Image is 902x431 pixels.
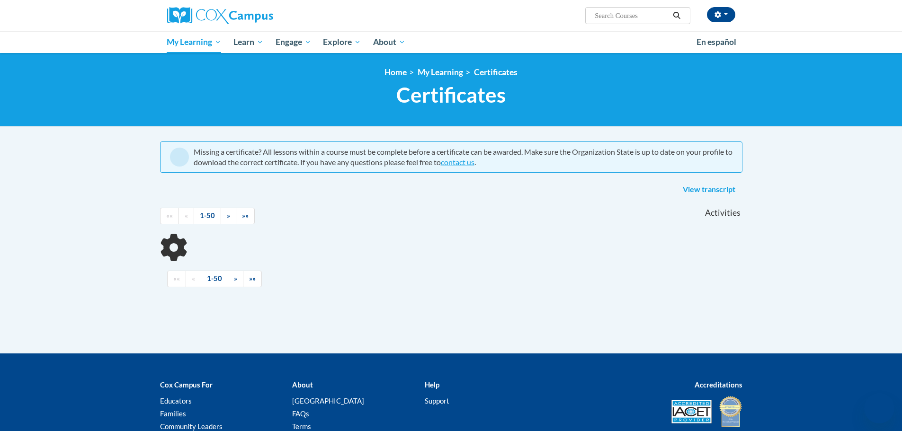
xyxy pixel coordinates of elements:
[233,36,263,48] span: Learn
[373,36,405,48] span: About
[594,10,670,21] input: Search Courses
[474,67,518,77] a: Certificates
[292,409,309,418] a: FAQs
[292,396,364,405] a: [GEOGRAPHIC_DATA]
[425,396,449,405] a: Support
[864,393,894,423] iframe: Button to launch messaging window
[671,400,712,423] img: Accredited IACET® Provider
[441,158,474,167] a: contact us
[227,211,230,220] span: »
[185,211,188,220] span: «
[249,274,256,282] span: »»
[707,7,735,22] button: Account Settings
[234,274,237,282] span: »
[292,422,311,431] a: Terms
[167,36,221,48] span: My Learning
[153,31,750,53] div: Main menu
[236,208,255,224] a: End
[670,10,684,21] button: Search
[166,211,173,220] span: ««
[167,7,273,24] img: Cox Campus
[179,208,194,224] a: Previous
[396,82,506,107] span: Certificates
[317,31,367,53] a: Explore
[425,380,439,389] b: Help
[194,208,221,224] a: 1-50
[221,208,236,224] a: Next
[323,36,361,48] span: Explore
[705,208,741,218] span: Activities
[201,271,228,287] a: 1-50
[161,31,228,53] a: My Learning
[186,271,201,287] a: Previous
[194,147,732,167] div: Missing a certificate? All lessons within a course must be complete before a certificate can be a...
[160,396,192,405] a: Educators
[173,274,180,282] span: ««
[167,271,186,287] a: Begining
[167,7,347,24] a: Cox Campus
[242,211,249,220] span: »»
[243,271,262,287] a: End
[418,67,463,77] a: My Learning
[227,31,269,53] a: Learn
[228,271,243,287] a: Next
[160,380,213,389] b: Cox Campus For
[367,31,411,53] a: About
[160,422,223,431] a: Community Leaders
[384,67,407,77] a: Home
[719,395,742,428] img: IDA® Accredited
[276,36,311,48] span: Engage
[292,380,313,389] b: About
[160,409,186,418] a: Families
[269,31,317,53] a: Engage
[697,37,736,47] span: En español
[192,274,195,282] span: «
[160,208,179,224] a: Begining
[695,380,742,389] b: Accreditations
[676,182,742,197] a: View transcript
[690,32,742,52] a: En español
